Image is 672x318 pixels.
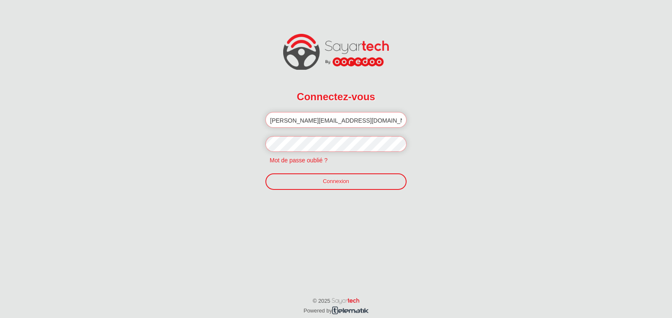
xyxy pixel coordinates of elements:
img: word_sayartech.png [332,298,359,304]
img: telematik.png [332,307,369,314]
input: Email [265,112,407,128]
a: Connexion [265,173,407,189]
a: Mot de passe oublié ? [265,157,332,164]
p: © 2025 Powered by [276,288,396,315]
h2: Connectez-vous [265,85,407,108]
